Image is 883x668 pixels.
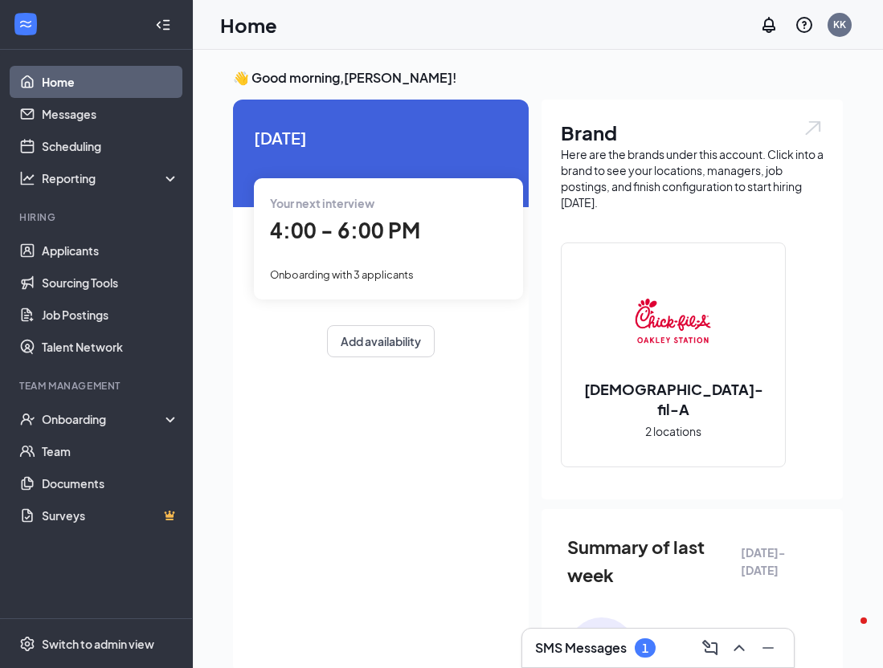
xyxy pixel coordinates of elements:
[270,268,414,281] span: Onboarding with 3 applicants
[19,170,35,186] svg: Analysis
[155,17,171,33] svg: Collapse
[42,130,179,162] a: Scheduling
[327,325,435,357] button: Add availability
[42,170,180,186] div: Reporting
[42,98,179,130] a: Messages
[697,635,723,661] button: ComposeMessage
[42,411,166,427] div: Onboarding
[19,411,35,427] svg: UserCheck
[19,636,35,652] svg: Settings
[828,613,867,652] iframe: Intercom live chat
[833,18,846,31] div: KK
[642,642,648,655] div: 1
[42,331,179,363] a: Talent Network
[254,125,508,150] span: [DATE]
[758,638,778,658] svg: Minimize
[42,299,179,331] a: Job Postings
[270,217,420,243] span: 4:00 - 6:00 PM
[622,270,725,373] img: Chick-fil-A
[803,119,824,137] img: open.6027fd2a22e1237b5b06.svg
[220,11,277,39] h1: Home
[18,16,34,32] svg: WorkstreamLogo
[42,267,179,299] a: Sourcing Tools
[19,210,176,224] div: Hiring
[755,635,781,661] button: Minimize
[656,626,746,642] div: New applications
[42,467,179,499] a: Documents
[562,379,785,419] h2: [DEMOGRAPHIC_DATA]-fil-A
[645,422,701,440] span: 2 locations
[567,533,741,589] span: Summary of last week
[730,638,749,658] svg: ChevronUp
[759,15,779,35] svg: Notifications
[701,638,720,658] svg: ComposeMessage
[561,119,824,146] h1: Brand
[42,636,154,652] div: Switch to admin view
[42,66,179,98] a: Home
[741,544,817,579] span: [DATE] - [DATE]
[42,499,179,532] a: SurveysCrown
[795,15,814,35] svg: QuestionInfo
[726,635,752,661] button: ChevronUp
[561,146,824,210] div: Here are the brands under this account. Click into a brand to see your locations, managers, job p...
[19,379,176,393] div: Team Management
[270,196,374,210] span: Your next interview
[535,639,627,657] h3: SMS Messages
[42,234,179,267] a: Applicants
[233,69,843,87] h3: 👋 Good morning, [PERSON_NAME] !
[42,435,179,467] a: Team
